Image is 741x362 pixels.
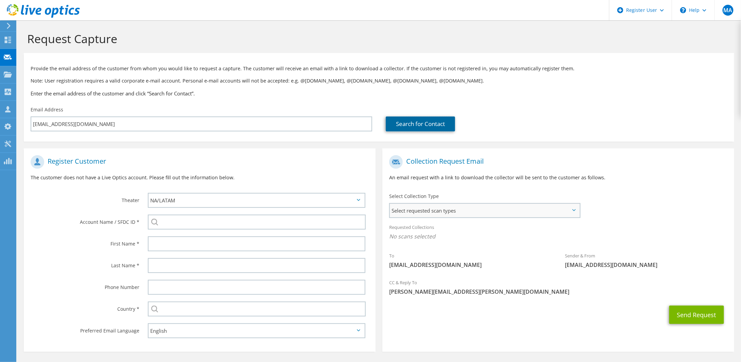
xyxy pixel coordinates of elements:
[31,106,63,113] label: Email Address
[382,249,558,272] div: To
[31,302,139,312] label: Country *
[558,249,734,272] div: Sender & From
[31,193,139,204] label: Theater
[389,261,551,269] span: [EMAIL_ADDRESS][DOMAIN_NAME]
[31,155,365,169] h1: Register Customer
[389,155,724,169] h1: Collection Request Email
[31,65,727,72] p: Provide the email address of the customer from whom you would like to request a capture. The cust...
[27,32,727,46] h1: Request Capture
[31,323,139,334] label: Preferred Email Language
[31,280,139,291] label: Phone Number
[382,220,734,245] div: Requested Collections
[389,233,727,240] span: No scans selected
[680,7,686,13] svg: \n
[31,174,369,181] p: The customer does not have a Live Optics account. Please fill out the information below.
[31,90,727,97] h3: Enter the email address of the customer and click “Search for Contact”.
[31,236,139,247] label: First Name *
[382,275,734,299] div: CC & Reply To
[31,215,139,225] label: Account Name / SFDC ID *
[389,288,727,295] span: [PERSON_NAME][EMAIL_ADDRESS][PERSON_NAME][DOMAIN_NAME]
[565,261,727,269] span: [EMAIL_ADDRESS][DOMAIN_NAME]
[390,204,580,217] span: Select requested scan types
[386,116,455,131] a: Search for Contact
[389,193,439,200] label: Select Collection Type
[389,174,727,181] p: An email request with a link to download the collector will be sent to the customer as follows.
[31,258,139,269] label: Last Name *
[723,5,734,16] span: MA
[31,77,727,85] p: Note: User registration requires a valid corporate e-mail account. Personal e-mail accounts will ...
[669,306,724,324] button: Send Request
